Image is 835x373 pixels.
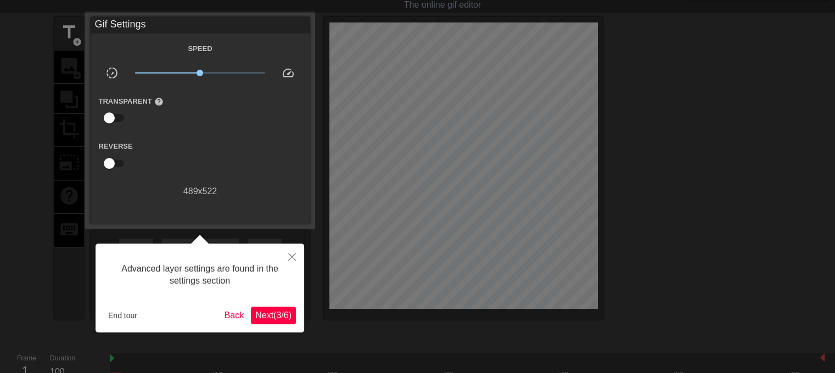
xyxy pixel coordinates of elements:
[220,307,249,324] button: Back
[104,307,142,324] button: End tour
[251,307,296,324] button: Next
[280,244,304,269] button: Close
[104,252,296,298] div: Advanced layer settings are found in the settings section
[255,310,292,320] span: Next ( 3 / 6 )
